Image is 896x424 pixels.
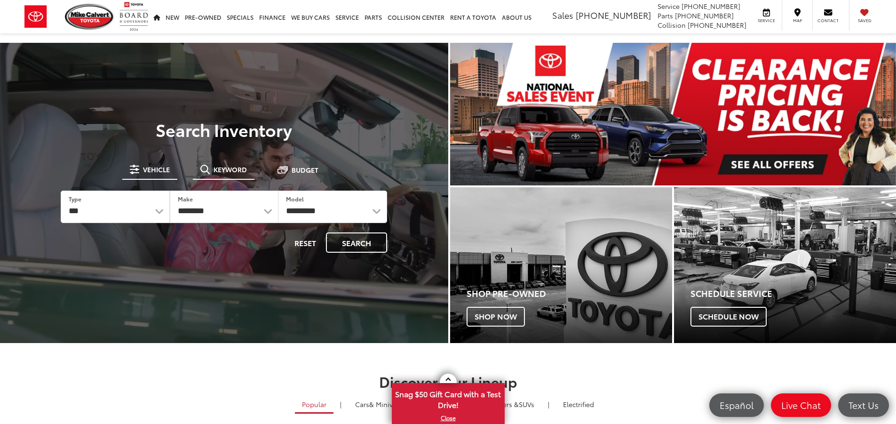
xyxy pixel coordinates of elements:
a: Shop Pre-Owned Shop Now [450,187,672,343]
span: Shop Now [467,307,525,327]
label: Model [286,195,304,203]
a: Live Chat [771,393,831,417]
div: Toyota [450,187,672,343]
a: Popular [295,396,333,414]
span: Live Chat [777,399,825,411]
span: Parts [658,11,673,20]
h3: Search Inventory [40,120,409,139]
span: Service [756,17,777,24]
span: Collision [658,20,686,30]
li: | [338,400,344,409]
label: Make [178,195,193,203]
a: Español [709,393,764,417]
span: & Minivan [369,400,401,409]
a: Cars [348,396,408,412]
span: Text Us [844,399,883,411]
label: Type [69,195,81,203]
span: Vehicle [143,166,170,173]
span: Contact [817,17,839,24]
span: [PHONE_NUMBER] [675,11,734,20]
h4: Shop Pre-Owned [467,289,672,298]
a: SUVs [470,396,541,412]
span: Schedule Now [690,307,767,327]
span: Saved [854,17,875,24]
span: Budget [292,167,318,173]
h4: Schedule Service [690,289,896,298]
span: Sales [552,9,573,21]
a: Text Us [838,393,889,417]
div: Toyota [674,187,896,343]
a: Electrified [556,396,601,412]
span: Service [658,1,680,11]
span: [PHONE_NUMBER] [576,9,651,21]
span: Español [715,399,758,411]
li: | [546,400,552,409]
span: Map [787,17,808,24]
a: Schedule Service Schedule Now [674,187,896,343]
span: Snag $50 Gift Card with a Test Drive! [393,384,504,413]
span: [PHONE_NUMBER] [688,20,746,30]
h2: Discover Our Lineup [117,374,780,389]
span: [PHONE_NUMBER] [682,1,740,11]
img: Mike Calvert Toyota [65,4,115,30]
button: Search [326,232,387,253]
button: Reset [286,232,324,253]
span: Keyword [214,166,247,173]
